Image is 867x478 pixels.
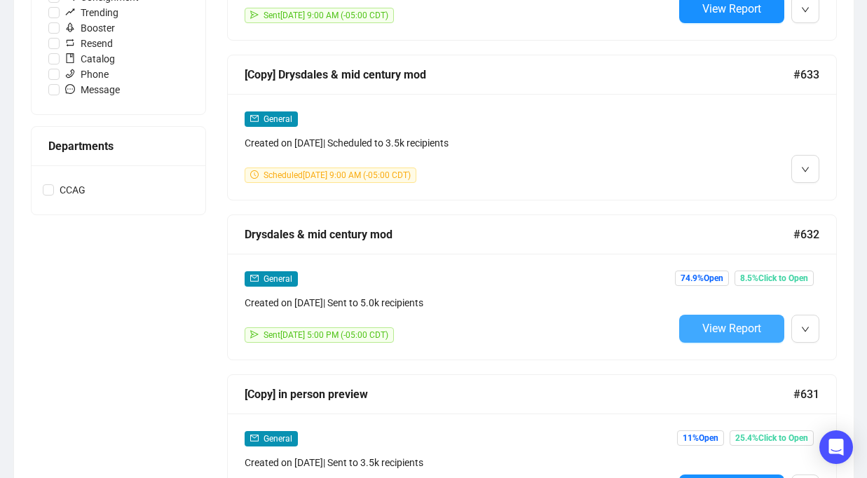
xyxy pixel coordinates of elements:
[801,325,810,334] span: down
[250,434,259,442] span: mail
[250,274,259,282] span: mail
[793,66,819,83] span: #633
[65,84,75,94] span: message
[245,66,793,83] div: [Copy] Drysdales & mid century mod
[679,315,784,343] button: View Report
[801,6,810,14] span: down
[793,226,819,243] span: #632
[245,135,674,151] div: Created on [DATE] | Scheduled to 3.5k recipients
[245,455,674,470] div: Created on [DATE] | Sent to 3.5k recipients
[793,385,819,403] span: #631
[702,322,761,335] span: View Report
[250,170,259,179] span: clock-circle
[65,7,75,17] span: rise
[60,51,121,67] span: Catalog
[264,11,388,20] span: Sent [DATE] 9:00 AM (-05:00 CDT)
[801,165,810,174] span: down
[264,114,292,124] span: General
[264,434,292,444] span: General
[675,271,729,286] span: 74.9% Open
[819,430,853,464] div: Open Intercom Messenger
[227,214,837,360] a: Drysdales & mid century mod#632mailGeneralCreated on [DATE]| Sent to 5.0k recipientssendSent[DATE...
[48,137,189,155] div: Departments
[250,330,259,339] span: send
[264,170,411,180] span: Scheduled [DATE] 9:00 AM (-05:00 CDT)
[227,55,837,200] a: [Copy] Drysdales & mid century mod#633mailGeneralCreated on [DATE]| Scheduled to 3.5k recipientsc...
[735,271,814,286] span: 8.5% Click to Open
[250,11,259,19] span: send
[245,295,674,310] div: Created on [DATE] | Sent to 5.0k recipients
[702,2,761,15] span: View Report
[60,36,118,51] span: Resend
[264,330,388,340] span: Sent [DATE] 5:00 PM (-05:00 CDT)
[60,82,125,97] span: Message
[60,67,114,82] span: Phone
[65,69,75,78] span: phone
[65,53,75,63] span: book
[677,430,724,446] span: 11% Open
[245,385,793,403] div: [Copy] in person preview
[60,5,124,20] span: Trending
[65,38,75,48] span: retweet
[65,22,75,32] span: rocket
[264,274,292,284] span: General
[730,430,814,446] span: 25.4% Click to Open
[60,20,121,36] span: Booster
[54,182,91,198] span: CCAG
[250,114,259,123] span: mail
[245,226,793,243] div: Drysdales & mid century mod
